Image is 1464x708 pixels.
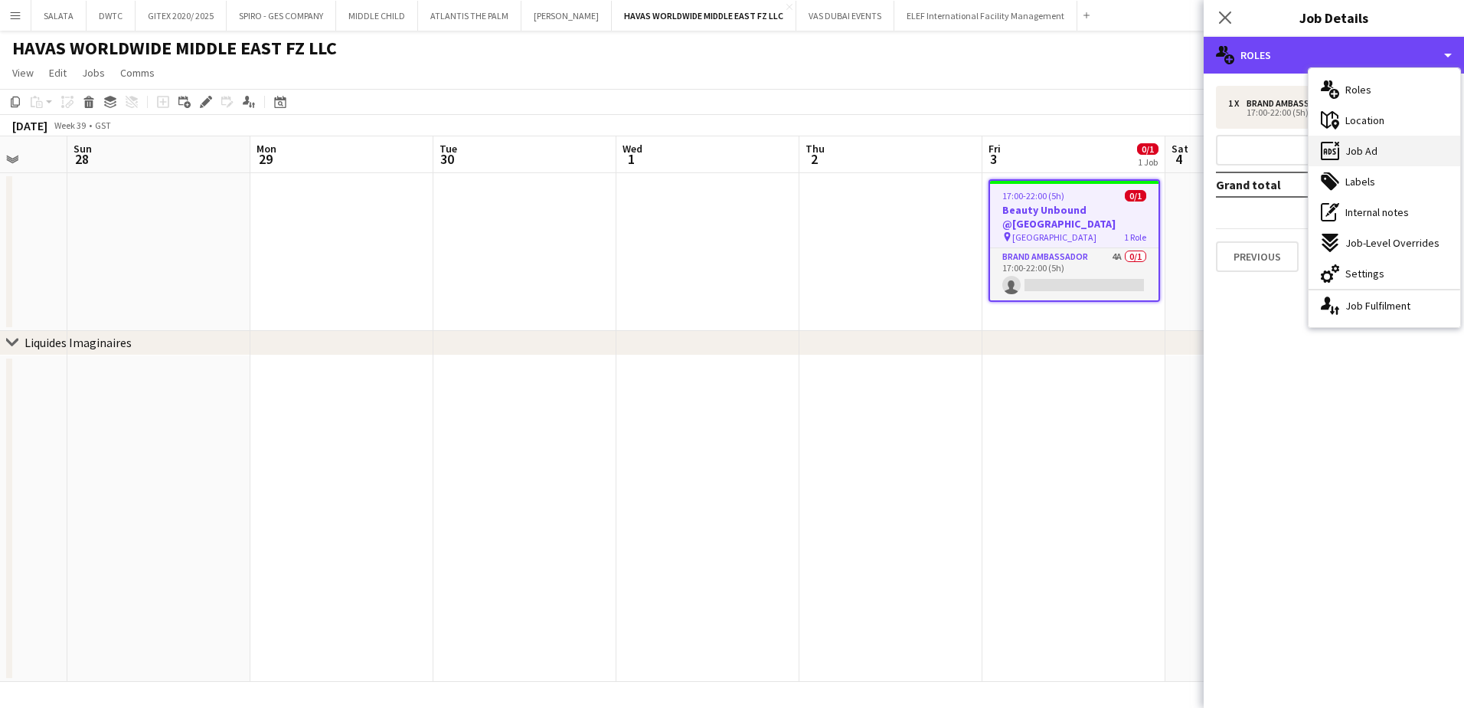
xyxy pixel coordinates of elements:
a: Comms [114,63,161,83]
div: Liquides Imaginaires [25,335,132,350]
span: 30 [437,150,457,168]
span: Internal notes [1345,205,1409,219]
a: Edit [43,63,73,83]
div: 1 x [1228,98,1247,109]
button: Add role [1216,135,1452,166]
span: Job Ad [1345,144,1377,158]
span: Jobs [82,66,105,80]
span: 17:00-22:00 (5h) [1002,190,1064,202]
span: Location [1345,113,1384,127]
div: Roles [1204,37,1464,74]
span: 0/1 [1125,190,1146,202]
button: SALATA [31,1,87,31]
span: Job-Level Overrides [1345,236,1439,250]
span: Edit [49,66,67,80]
button: SPIRO - GES COMPANY [227,1,336,31]
span: 0/1 [1137,143,1158,155]
span: 28 [71,150,92,168]
button: VAS DUBAI EVENTS [796,1,894,31]
span: Tue [440,142,457,156]
span: Settings [1345,267,1384,280]
span: Sun [74,142,92,156]
span: 4 [1169,150,1188,168]
span: Wed [623,142,642,156]
span: View [12,66,34,80]
span: Roles [1345,83,1371,97]
span: 3 [986,150,1001,168]
app-job-card: 17:00-22:00 (5h)0/1Beauty Unbound @[GEOGRAPHIC_DATA] [GEOGRAPHIC_DATA]1 RoleBrand Ambassador4A0/1... [989,179,1160,302]
span: 1 Role [1124,231,1146,243]
div: 17:00-22:00 (5h) [1228,109,1423,116]
span: Week 39 [51,120,89,131]
div: [DATE] [12,118,47,133]
h3: Beauty Unbound @[GEOGRAPHIC_DATA] [990,203,1158,231]
button: ELEF International Facility Management [894,1,1077,31]
button: Previous [1216,241,1299,272]
span: 2 [803,150,825,168]
div: Job Fulfilment [1309,290,1460,321]
span: Sat [1172,142,1188,156]
div: 1 Job [1138,156,1158,168]
span: Comms [120,66,155,80]
button: DWTC [87,1,136,31]
span: Mon [257,142,276,156]
h1: HAVAS WORLDWIDE MIDDLE EAST FZ LLC [12,37,337,60]
div: Brand Ambassador [1247,98,1338,109]
button: [PERSON_NAME] [521,1,612,31]
td: Grand total [1216,172,1355,197]
a: Jobs [76,63,111,83]
span: [GEOGRAPHIC_DATA] [1012,231,1096,243]
button: HAVAS WORLDWIDE MIDDLE EAST FZ LLC [612,1,796,31]
span: 1 [620,150,642,168]
span: Fri [989,142,1001,156]
h3: Job Details [1204,8,1464,28]
button: MIDDLE CHILD [336,1,418,31]
span: Labels [1345,175,1375,188]
app-card-role: Brand Ambassador4A0/117:00-22:00 (5h) [990,248,1158,300]
span: 29 [254,150,276,168]
div: GST [95,120,111,131]
a: View [6,63,40,83]
button: GITEX 2020/ 2025 [136,1,227,31]
span: Thu [806,142,825,156]
button: ATLANTIS THE PALM [418,1,521,31]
